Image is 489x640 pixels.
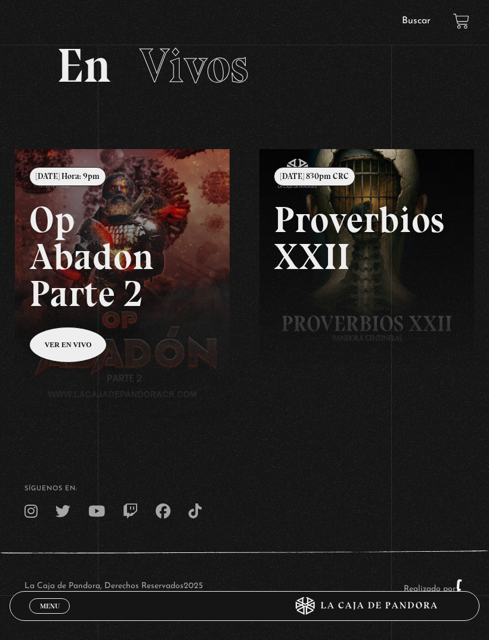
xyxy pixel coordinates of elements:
[453,13,469,29] a: View your shopping cart
[24,486,465,492] h4: SÍguenos en:
[57,42,432,89] h2: En
[40,602,60,610] span: Menu
[404,585,465,593] a: Realizado por
[140,37,249,94] span: Vivos
[24,579,203,596] p: La Caja de Pandora, Derechos Reservados 2025
[402,16,431,26] a: Buscar
[36,613,64,621] span: Cerrar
